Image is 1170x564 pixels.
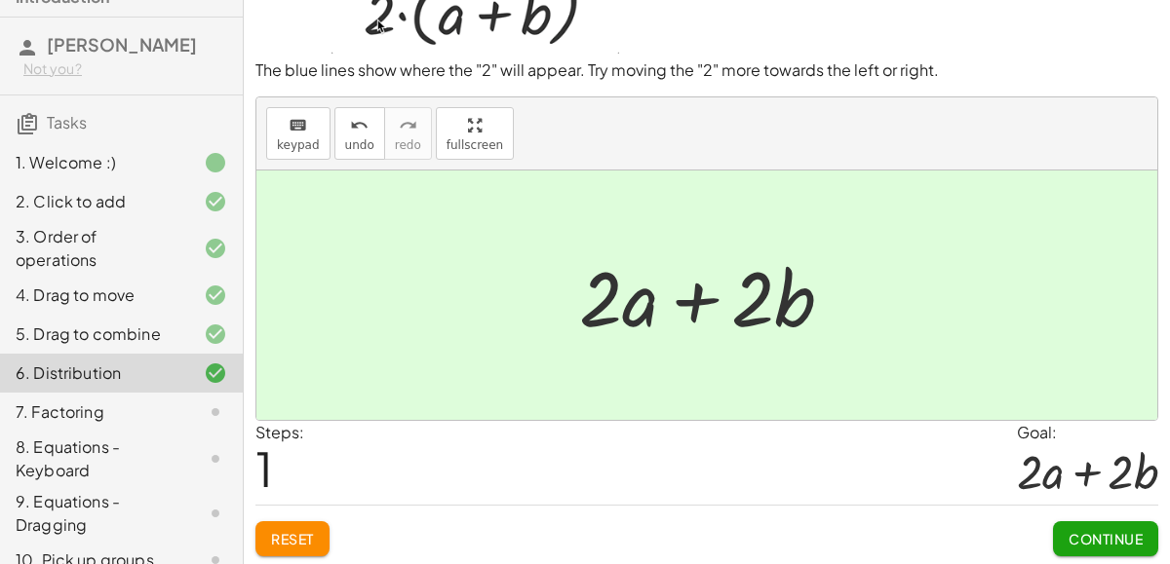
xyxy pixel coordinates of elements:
[255,59,1158,82] p: The blue lines show where the "2" will appear. Try moving the "2" more towards the left or right.
[204,237,227,260] i: Task finished and correct.
[384,107,432,160] button: redoredo
[47,112,87,132] span: Tasks
[204,151,227,174] i: Task finished.
[204,400,227,424] i: Task not started.
[436,107,514,160] button: fullscreen
[204,283,227,307] i: Task finished and correct.
[399,114,417,137] i: redo
[16,283,173,307] div: 4. Drag to move
[16,361,173,385] div: 6. Distribution
[204,190,227,213] i: Task finished and correct.
[16,400,173,424] div: 7. Factoring
[16,322,173,346] div: 5. Drag to combine
[47,33,197,56] span: [PERSON_NAME]
[1017,421,1158,444] div: Goal:
[277,138,320,152] span: keypad
[23,59,227,79] div: Not you?
[395,138,421,152] span: redo
[345,138,374,152] span: undo
[334,107,385,160] button: undoundo
[204,447,227,470] i: Task not started.
[255,422,304,442] label: Steps:
[16,435,173,482] div: 8. Equations - Keyboard
[447,138,503,152] span: fullscreen
[271,530,314,547] span: Reset
[16,225,173,272] div: 3. Order of operations
[266,107,331,160] button: keyboardkeypad
[16,490,173,537] div: 9. Equations - Dragging
[1053,521,1158,556] button: Continue
[204,502,227,525] i: Task not started.
[16,151,173,174] div: 1. Welcome :)
[204,322,227,346] i: Task finished and correct.
[289,114,307,137] i: keyboard
[1069,530,1143,547] span: Continue
[16,190,173,213] div: 2. Click to add
[255,438,273,498] span: 1
[204,361,227,385] i: Task finished and correct.
[255,521,330,556] button: Reset
[350,114,369,137] i: undo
